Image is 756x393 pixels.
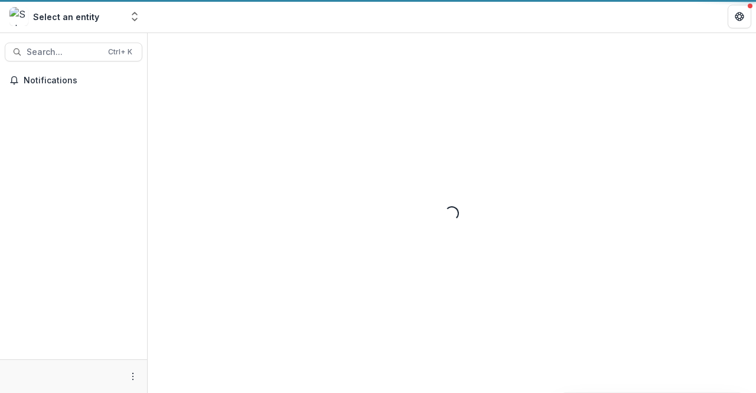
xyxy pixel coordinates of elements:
[106,46,135,59] div: Ctrl + K
[33,11,99,23] div: Select an entity
[126,369,140,384] button: More
[126,5,143,28] button: Open entity switcher
[5,71,142,90] button: Notifications
[728,5,751,28] button: Get Help
[9,7,28,26] img: Select an entity
[27,47,101,57] span: Search...
[24,76,138,86] span: Notifications
[5,43,142,61] button: Search...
